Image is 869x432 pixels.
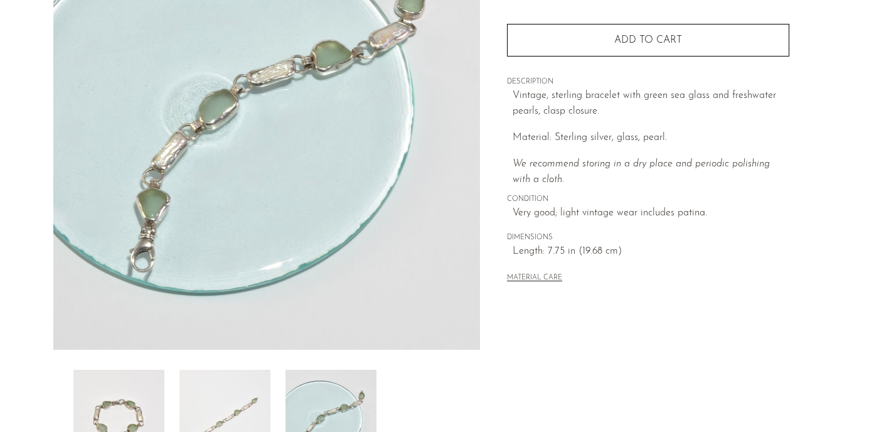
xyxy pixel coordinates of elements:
span: DIMENSIONS [507,232,789,244]
span: DESCRIPTION [507,77,789,88]
span: Length: 7.75 in (19.68 cm) [513,244,789,260]
span: CONDITION [507,194,789,205]
p: Vintage, sterling bracelet with green sea glass and freshwater pearls, clasp closure. [513,88,789,120]
button: MATERIAL CARE [507,274,562,283]
span: Very good; light vintage wear includes patina. [513,205,789,222]
span: Add to cart [614,35,682,45]
button: Add to cart [507,24,789,57]
p: Material: Sterling silver, glass, pearl. [513,130,789,146]
i: We recommend storing in a dry place and periodic polishing with a cloth. [513,159,770,185]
